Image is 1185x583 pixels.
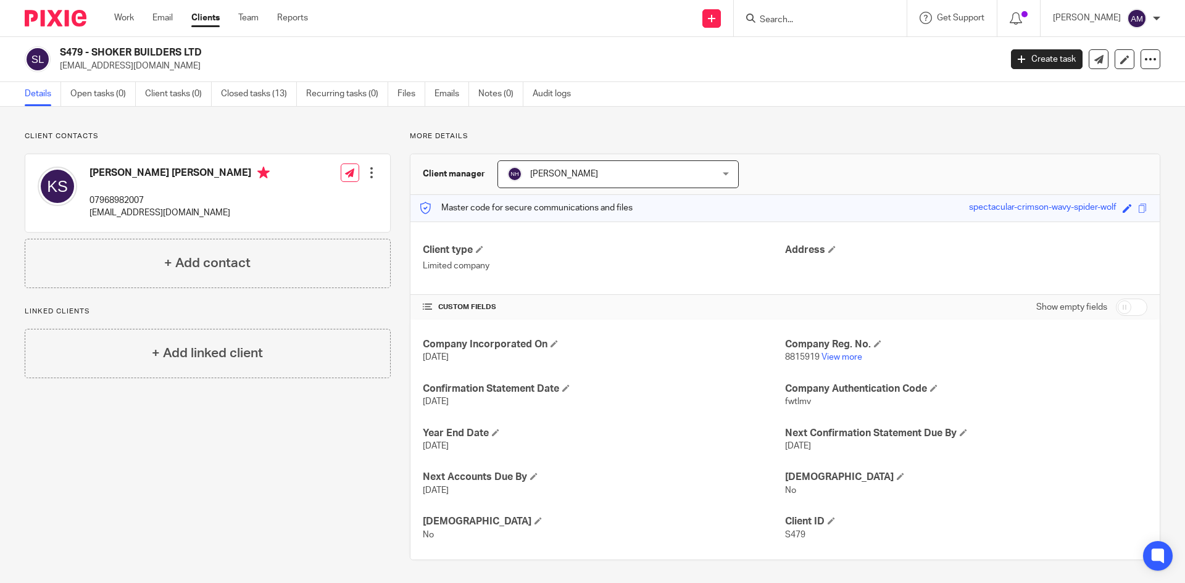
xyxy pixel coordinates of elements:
span: 8815919 [785,353,820,362]
span: [DATE] [423,442,449,450]
h4: Client type [423,244,785,257]
h4: Client ID [785,515,1147,528]
span: No [423,531,434,539]
span: S479 [785,531,805,539]
h4: [PERSON_NAME] [PERSON_NAME] [89,167,270,182]
p: More details [410,131,1160,141]
h3: Client manager [423,168,485,180]
p: [EMAIL_ADDRESS][DOMAIN_NAME] [89,207,270,219]
a: Emails [434,82,469,106]
h4: Company Reg. No. [785,338,1147,351]
span: Get Support [937,14,984,22]
h4: [DEMOGRAPHIC_DATA] [785,471,1147,484]
img: svg%3E [507,167,522,181]
p: Master code for secure communications and files [420,202,633,214]
h4: CUSTOM FIELDS [423,302,785,312]
h4: [DEMOGRAPHIC_DATA] [423,515,785,528]
a: Notes (0) [478,82,523,106]
span: No [785,486,796,495]
h4: + Add linked client [152,344,263,363]
div: spectacular-crimson-wavy-spider-wolf [969,201,1116,215]
span: [DATE] [423,397,449,406]
h4: + Add contact [164,254,251,273]
a: Open tasks (0) [70,82,136,106]
a: Recurring tasks (0) [306,82,388,106]
span: fwtlmv [785,397,811,406]
input: Search [759,15,870,26]
a: Files [397,82,425,106]
span: [DATE] [785,442,811,450]
a: Client tasks (0) [145,82,212,106]
a: Team [238,12,259,24]
h4: Confirmation Statement Date [423,382,785,395]
a: Audit logs [533,82,580,106]
p: [EMAIL_ADDRESS][DOMAIN_NAME] [60,60,992,72]
a: Work [114,12,134,24]
a: View more [821,353,862,362]
a: Create task [1011,49,1083,69]
span: [DATE] [423,486,449,495]
a: Clients [191,12,220,24]
a: Email [152,12,173,24]
h4: Year End Date [423,427,785,440]
img: svg%3E [25,46,51,72]
img: svg%3E [1127,9,1147,28]
img: Pixie [25,10,86,27]
img: svg%3E [38,167,77,206]
p: Limited company [423,260,785,272]
p: Client contacts [25,131,391,141]
p: [PERSON_NAME] [1053,12,1121,24]
span: [PERSON_NAME] [530,170,598,178]
p: Linked clients [25,307,391,316]
h4: Next Confirmation Statement Due By [785,427,1147,440]
i: Primary [257,167,270,179]
h4: Next Accounts Due By [423,471,785,484]
label: Show empty fields [1036,301,1107,313]
span: [DATE] [423,353,449,362]
a: Details [25,82,61,106]
h4: Address [785,244,1147,257]
h4: Company Authentication Code [785,382,1147,395]
h4: Company Incorporated On [423,338,785,351]
h2: S479 - SHOKER BUILDERS LTD [60,46,806,59]
a: Closed tasks (13) [221,82,297,106]
p: 07968982007 [89,194,270,207]
a: Reports [277,12,308,24]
